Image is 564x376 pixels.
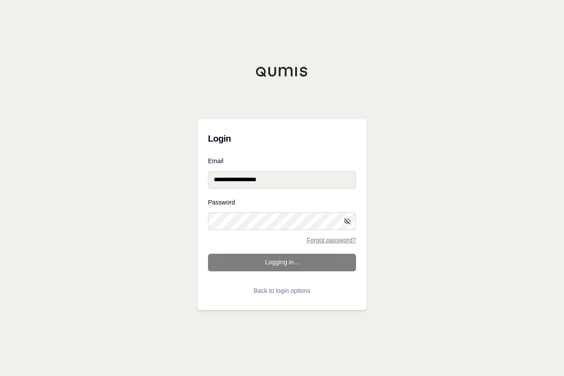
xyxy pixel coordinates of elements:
h3: Login [208,130,356,147]
img: Qumis [256,66,308,77]
a: Forgot password? [307,237,356,243]
label: Email [208,158,356,164]
label: Password [208,199,356,205]
button: Back to login options [208,282,356,299]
